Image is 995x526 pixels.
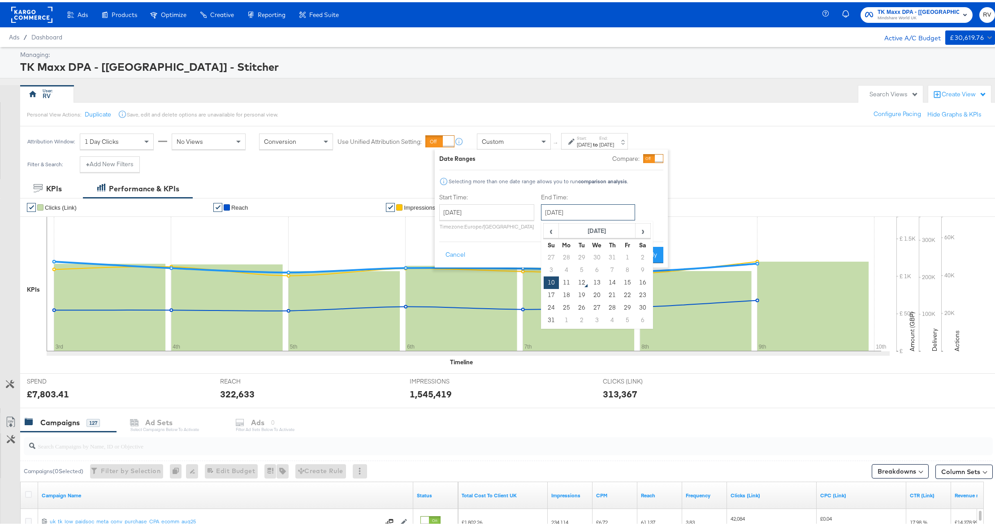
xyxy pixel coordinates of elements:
div: [DATE] [577,139,592,146]
td: 17 [544,287,559,299]
div: Active A/C Budget [875,28,941,42]
label: Compare: [612,152,640,161]
span: Creative [210,9,234,16]
span: £1,802.26 [462,517,482,523]
a: ✔ [27,201,36,210]
td: 2 [574,312,589,324]
td: 13 [589,274,605,287]
td: 28 [559,249,574,262]
a: ✔ [213,201,222,210]
span: ↑ [552,139,560,142]
td: 31 [544,312,559,324]
div: Filter & Search: [27,159,63,165]
a: ✔ [386,201,395,210]
div: Date Ranges [439,152,476,161]
td: 15 [620,274,635,287]
div: uk_tk_low_paidsoc_meta_conv_purchase_CPA_ecomm_aug25 [50,516,380,523]
span: Custom [482,135,504,143]
td: 18 [559,287,574,299]
td: 3 [544,262,559,274]
td: 30 [635,299,650,312]
p: Timezone: Europe/[GEOGRAPHIC_DATA] [439,221,534,228]
label: End: [599,133,614,139]
td: 29 [620,299,635,312]
span: 42,084 [731,513,745,520]
a: The average cost you've paid to have 1,000 impressions of your ad. [596,490,634,497]
div: Managing: [20,48,993,57]
button: Configure Pacing [867,104,927,120]
td: 10 [544,274,559,287]
th: Su [544,237,559,249]
span: TK Maxx DPA - [[GEOGRAPHIC_DATA]] - Stitcher [878,5,959,15]
td: 3 [589,312,605,324]
a: The average cost for each link click you've received from your ad. [820,490,903,497]
span: REACH [220,375,287,384]
strong: + [86,158,90,166]
div: 313,367 [603,385,637,398]
div: Attribution Window: [27,136,75,142]
label: End Time: [541,191,639,199]
th: [DATE] [559,221,636,237]
div: TK Maxx DPA - [[GEOGRAPHIC_DATA]] - Stitcher [20,57,993,72]
button: Cancel [439,245,472,261]
td: 5 [620,312,635,324]
label: Use Unified Attribution Setting: [337,135,422,144]
span: Impressions [404,202,435,209]
td: 20 [589,287,605,299]
td: 31 [605,249,620,262]
td: 14 [605,274,620,287]
span: / [19,31,31,39]
span: ‹ [544,222,558,235]
th: Sa [635,237,650,249]
span: Reporting [258,9,286,16]
div: Timeline [450,356,473,364]
button: Breakdowns [872,462,929,476]
span: Reach [231,202,248,209]
label: Start Time: [439,191,534,199]
div: Campaigns ( 0 Selected) [24,465,83,473]
a: Shows the current state of your Ad Campaign. [417,490,454,497]
a: Your campaign name. [42,490,410,497]
a: The number of clicks received on a link in your ad divided by the number of impressions. [910,490,947,497]
td: 7 [605,262,620,274]
td: 21 [605,287,620,299]
div: 1,545,419 [410,385,452,398]
a: The number of times your ad was served. On mobile apps an ad is counted as served the first time ... [551,490,589,497]
td: 5 [574,262,589,274]
button: RV [979,5,995,21]
div: 127 [87,417,100,425]
div: [DATE] [599,139,614,146]
span: Conversion [264,135,296,143]
span: RV [983,8,991,18]
strong: comparison analysis [578,176,627,182]
span: No Views [177,135,203,143]
a: The average number of times your ad was served to each person. [686,490,723,497]
td: 25 [559,299,574,312]
span: › [636,222,650,235]
span: 3.83 [686,517,695,523]
span: Ads [9,31,19,39]
th: We [589,237,605,249]
a: The number of clicks on links appearing on your ad or Page that direct people to your sites off F... [731,490,813,497]
td: 22 [620,287,635,299]
td: 30 [589,249,605,262]
th: Th [605,237,620,249]
td: 1 [559,312,574,324]
td: 1 [620,249,635,262]
td: 28 [605,299,620,312]
th: Tu [574,237,589,249]
td: 23 [635,287,650,299]
td: 19 [574,287,589,299]
span: Clicks (Link) [45,202,77,209]
div: Save, edit and delete options are unavailable for personal view. [127,109,278,116]
label: Start: [577,133,592,139]
td: 11 [559,274,574,287]
td: 2 [635,249,650,262]
div: £30,619.76 [950,30,984,41]
span: Optimize [161,9,186,16]
div: KPIs [27,283,40,292]
button: +Add New Filters [80,154,140,170]
div: 322,633 [220,385,255,398]
span: £0.04 [820,513,832,520]
span: 234,114 [551,517,568,523]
